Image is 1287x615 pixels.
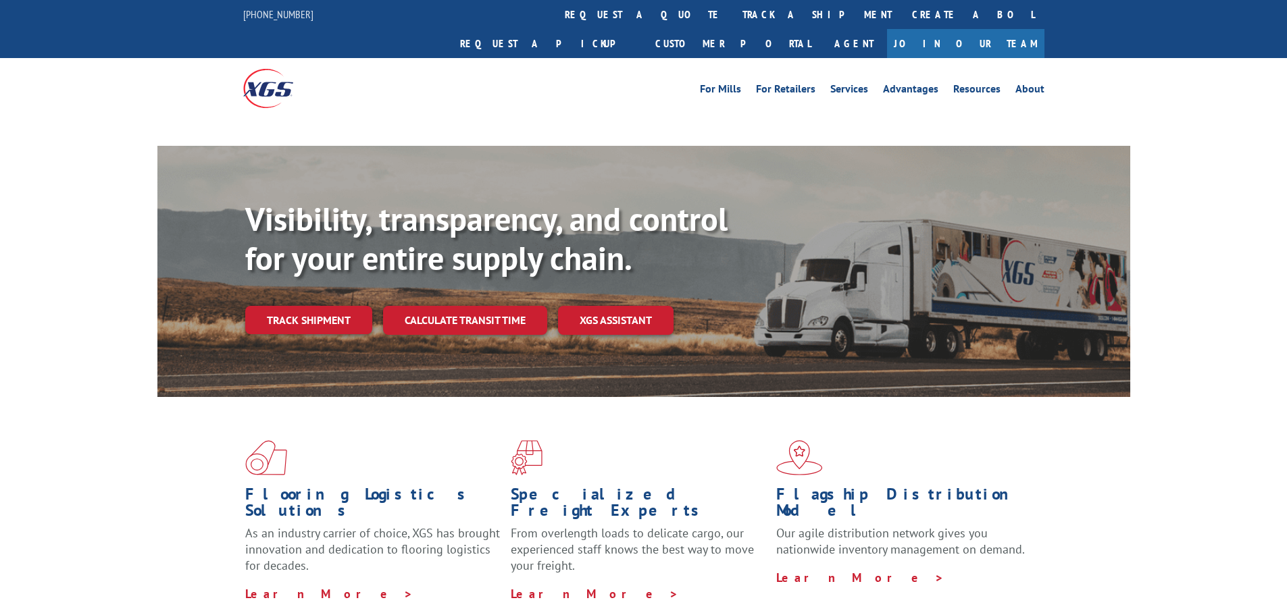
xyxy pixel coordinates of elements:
[700,84,741,99] a: For Mills
[830,84,868,99] a: Services
[776,486,1032,525] h1: Flagship Distribution Model
[776,525,1025,557] span: Our agile distribution network gives you nationwide inventory management on demand.
[511,586,679,601] a: Learn More >
[245,586,413,601] a: Learn More >
[243,7,313,21] a: [PHONE_NUMBER]
[245,306,372,334] a: Track shipment
[953,84,1001,99] a: Resources
[1015,84,1044,99] a: About
[511,486,766,525] h1: Specialized Freight Experts
[756,84,815,99] a: For Retailers
[383,306,547,335] a: Calculate transit time
[883,84,938,99] a: Advantages
[776,570,944,585] a: Learn More >
[511,440,542,475] img: xgs-icon-focused-on-flooring-red
[645,29,821,58] a: Customer Portal
[245,525,500,573] span: As an industry carrier of choice, XGS has brought innovation and dedication to flooring logistics...
[821,29,887,58] a: Agent
[245,486,501,525] h1: Flooring Logistics Solutions
[887,29,1044,58] a: Join Our Team
[245,198,728,279] b: Visibility, transparency, and control for your entire supply chain.
[776,440,823,475] img: xgs-icon-flagship-distribution-model-red
[450,29,645,58] a: Request a pickup
[511,525,766,585] p: From overlength loads to delicate cargo, our experienced staff knows the best way to move your fr...
[558,306,674,335] a: XGS ASSISTANT
[245,440,287,475] img: xgs-icon-total-supply-chain-intelligence-red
